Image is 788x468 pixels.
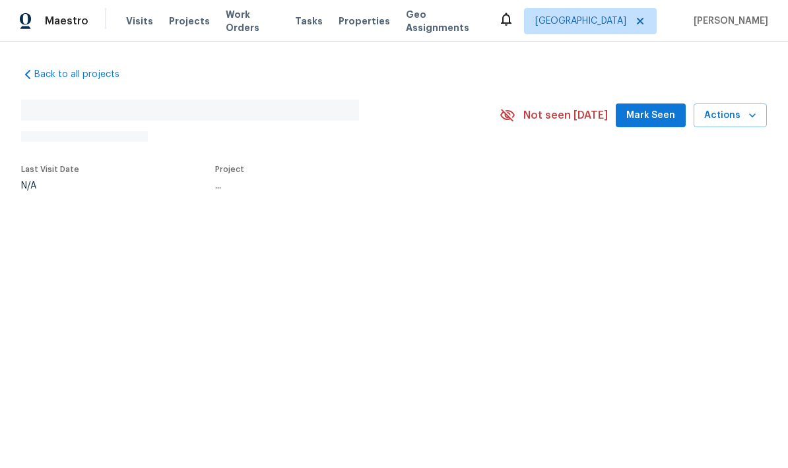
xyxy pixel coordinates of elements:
span: [PERSON_NAME] [688,15,768,28]
span: Projects [169,15,210,28]
span: Not seen [DATE] [523,109,608,122]
span: Work Orders [226,8,279,34]
a: Back to all projects [21,68,148,81]
span: Maestro [45,15,88,28]
span: [GEOGRAPHIC_DATA] [535,15,626,28]
span: Last Visit Date [21,165,79,173]
button: Actions [694,103,767,128]
span: Visits [126,15,153,28]
span: Geo Assignments [406,8,482,34]
span: Mark Seen [626,107,675,124]
div: N/A [21,181,79,190]
span: Actions [704,107,756,124]
div: ... [215,181,469,190]
span: Tasks [295,16,323,26]
span: Project [215,165,244,173]
button: Mark Seen [616,103,686,128]
span: Properties [339,15,390,28]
